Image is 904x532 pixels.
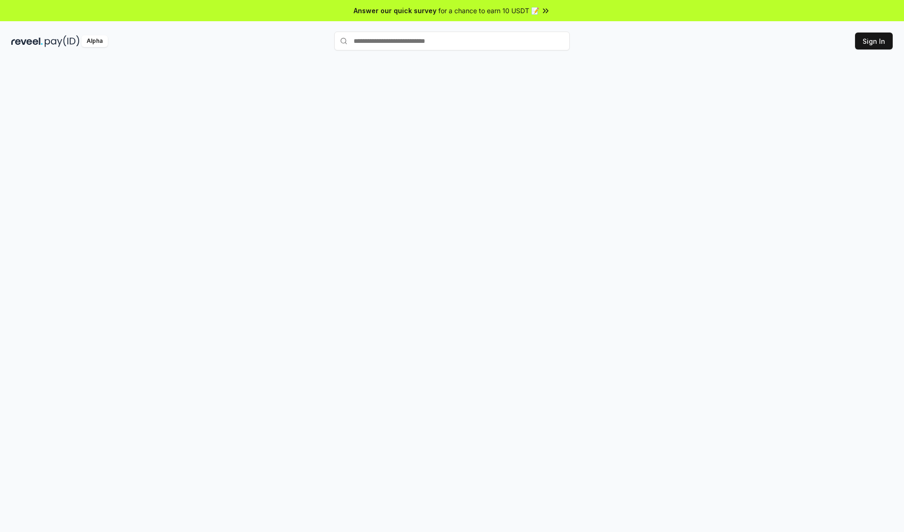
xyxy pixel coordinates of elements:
div: Alpha [81,35,108,47]
img: pay_id [45,35,80,47]
span: Answer our quick survey [354,6,436,16]
button: Sign In [855,33,893,49]
span: for a chance to earn 10 USDT 📝 [438,6,539,16]
img: reveel_dark [11,35,43,47]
